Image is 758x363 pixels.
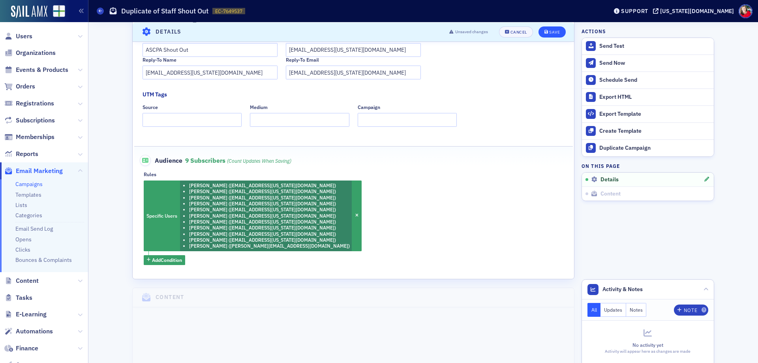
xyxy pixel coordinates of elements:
[15,181,43,188] a: Campaigns
[189,207,350,213] li: [PERSON_NAME] ([EMAIL_ADDRESS][US_STATE][DOMAIN_NAME])
[538,26,566,37] button: Save
[600,190,621,197] span: Content
[215,8,242,15] span: EC-7649537
[358,104,380,110] div: Campaign
[189,188,350,194] li: [PERSON_NAME] ([EMAIL_ADDRESS][US_STATE][DOMAIN_NAME])
[4,327,53,336] a: Automations
[582,71,714,88] button: Schedule Send
[144,255,185,265] button: AddCondition
[15,225,53,232] a: Email Send Log
[152,256,182,263] span: Add Condition
[582,88,714,105] a: Export HTML
[582,28,606,35] h4: Actions
[15,236,32,243] a: Opens
[15,246,30,253] a: Clicks
[16,293,32,302] span: Tasks
[4,99,54,108] a: Registrations
[189,225,350,231] li: [PERSON_NAME] ([EMAIL_ADDRESS][US_STATE][DOMAIN_NAME])
[587,341,708,348] div: No activity yet
[16,49,56,57] span: Organizations
[189,219,350,225] li: [PERSON_NAME] ([EMAIL_ADDRESS][US_STATE][DOMAIN_NAME])
[4,133,54,141] a: Memberships
[621,8,648,15] div: Support
[599,43,710,50] div: Send Test
[11,6,47,18] img: SailAMX
[582,55,714,71] button: Send Now
[602,285,643,293] span: Activity & Notes
[599,77,710,84] div: Schedule Send
[16,82,35,91] span: Orders
[16,66,68,74] span: Events & Products
[16,310,47,319] span: E-Learning
[15,201,27,209] a: Lists
[4,66,68,74] a: Events & Products
[15,212,42,219] a: Categories
[549,30,560,34] div: Save
[16,276,39,285] span: Content
[600,176,619,183] span: Details
[739,4,752,18] span: Profile
[16,99,54,108] span: Registrations
[4,150,38,158] a: Reports
[599,60,710,67] div: Send Now
[4,49,56,57] a: Organizations
[16,150,38,158] span: Reports
[121,6,208,16] h1: Duplicate of Staff Shout Out
[140,155,183,166] span: Audience
[156,293,184,301] h4: Content
[4,82,35,91] a: Orders
[144,171,156,177] div: Rules
[599,94,710,101] div: Export HTML
[53,5,65,17] img: SailAMX
[189,243,350,249] li: [PERSON_NAME] ([PERSON_NAME][EMAIL_ADDRESS][DOMAIN_NAME])
[587,303,601,317] button: All
[582,162,714,169] h4: On this page
[4,167,63,175] a: Email Marketing
[185,156,291,164] span: 9 Subscribers
[16,32,32,41] span: Users
[599,111,710,118] div: Export Template
[189,213,350,219] li: [PERSON_NAME] ([EMAIL_ADDRESS][US_STATE][DOMAIN_NAME])
[626,303,647,317] button: Notes
[16,133,54,141] span: Memberships
[227,158,291,164] i: (count updates when saving)
[189,201,350,207] li: [PERSON_NAME] ([EMAIL_ADDRESS][US_STATE][DOMAIN_NAME])
[582,122,714,139] a: Create Template
[4,293,32,302] a: Tasks
[143,90,167,99] div: UTM Tags
[250,104,268,110] div: Medium
[286,57,319,63] div: Reply-To Email
[510,30,527,34] div: Cancel
[15,191,41,198] a: Templates
[653,8,737,14] button: [US_STATE][DOMAIN_NAME]
[499,26,533,37] button: Cancel
[189,182,350,188] li: [PERSON_NAME] ([EMAIL_ADDRESS][US_STATE][DOMAIN_NAME])
[47,5,65,19] a: View Homepage
[15,256,72,263] a: Bounces & Complaints
[143,104,158,110] div: Source
[16,167,63,175] span: Email Marketing
[189,237,350,243] li: [PERSON_NAME] ([EMAIL_ADDRESS][US_STATE][DOMAIN_NAME])
[599,128,710,135] div: Create Template
[599,145,710,152] div: Duplicate Campaign
[189,195,350,201] li: [PERSON_NAME] ([EMAIL_ADDRESS][US_STATE][DOMAIN_NAME])
[156,28,182,36] h4: Details
[16,116,55,125] span: Subscriptions
[684,308,697,312] div: Note
[189,231,350,237] li: [PERSON_NAME] ([EMAIL_ADDRESS][US_STATE][DOMAIN_NAME])
[4,344,38,353] a: Finance
[143,57,176,63] div: Reply-To Name
[582,105,714,122] a: Export Template
[146,213,177,219] span: Specific Users
[582,38,714,55] button: Send Test
[16,344,38,353] span: Finance
[600,303,626,317] button: Updates
[4,32,32,41] a: Users
[4,310,47,319] a: E-Learning
[660,8,734,15] div: [US_STATE][DOMAIN_NAME]
[455,28,488,35] span: Unsaved changes
[16,327,53,336] span: Automations
[674,305,708,316] button: Note
[582,139,714,156] button: Duplicate Campaign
